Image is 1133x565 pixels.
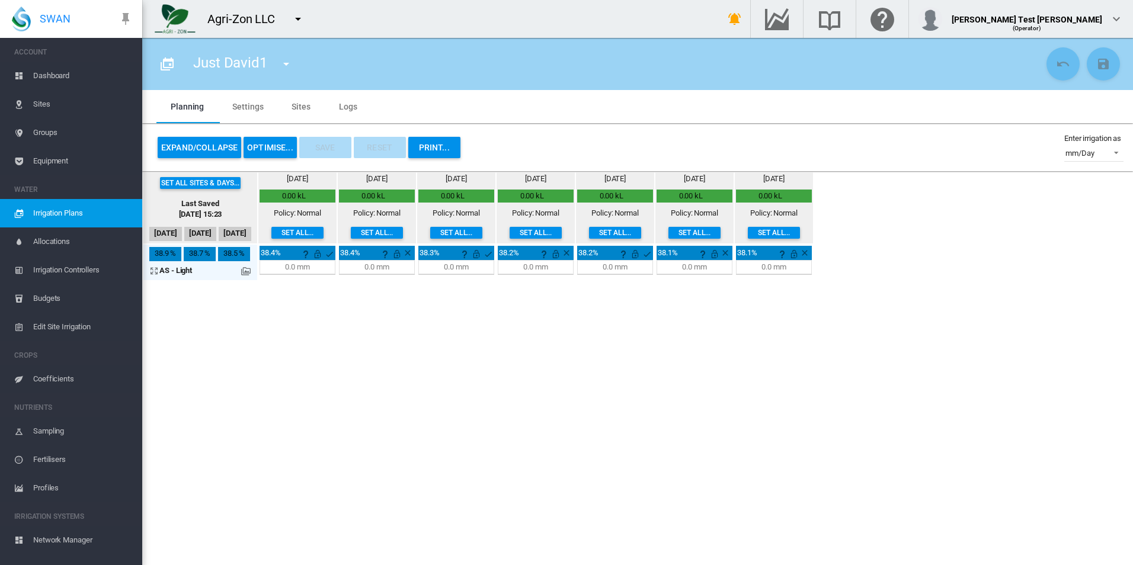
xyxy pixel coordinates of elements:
div: 0.0 mm [761,262,786,272]
div: Agri-Zon LLC [207,11,286,27]
div: Initial planned application 0.0 mm [261,248,287,258]
button: Click to go to full list of plans [155,52,179,76]
div: 0.00 kL [420,191,486,201]
div: [DATE] [366,174,388,184]
div: Initial planned application 0.0 mm [499,248,525,258]
md-icon: icon-help [616,247,630,261]
md-icon: This is normally a water-off day for this site [800,248,809,258]
md-icon: Click here for help [868,12,897,26]
button: Set all sites & days... [160,177,241,189]
md-icon: This is normally a water-on day for this site [640,247,654,261]
div: Initial planned application 0.0 mm [737,248,763,258]
md-icon: This is normally a water-off day for this site [721,248,730,258]
span: Network Manager [33,526,133,554]
md-icon: icon-chevron-down [1109,12,1124,26]
button: PRINT... [408,137,460,158]
div: Just David1 [183,47,312,81]
button: Save Changes [1087,47,1120,81]
span: Groups [33,118,133,147]
md-icon: icon-help [457,247,472,261]
md-icon: icon-calendar-multiple [160,57,174,71]
span: Dashboard [33,62,133,90]
md-icon: This irrigation is unlocked and so can be amended by the optimiser. Click here to lock it [469,247,484,261]
img: 7FicoSLW9yRjj7F2+0uvjPufP+ga39vogPu+G1+wvBtcm3fNv859aGr42DJ5pXiEAAAAAAAAAAAAAAAAAAAAAAAAAAAAAAAAA... [155,4,196,34]
span: Budgets [33,284,133,313]
button: Date: 1 Oct SMB Target: 23 ~ 38 % Volume: 0.00 kL 100% = 10.5 mm Irrigation Area: 5.520 Ha [378,247,390,259]
div: 0.0 mm [523,262,548,272]
div: Policy: Normal [353,208,401,219]
button: OPTIMISE... [244,137,297,158]
span: NUTRIENTS [14,398,133,417]
span: Profiles [33,474,133,502]
md-tab-item: Settings [218,90,277,123]
span: Sites [33,90,133,118]
button: Set all... [271,227,324,239]
md-tab-item: Planning [156,90,218,123]
md-label: Enter irrigation as [1064,134,1121,143]
span: Allocations [33,227,133,256]
span: Equipment [33,147,133,175]
div: 0.00 kL [578,191,645,201]
button: Date: 30 Sept SMB Target: 23 ~ 38 % Volume: 0.00 kL 100% = 10.5 mm Irrigation Area: 5.520 Ha [299,247,311,259]
button: Date: 4 Oct SMB Target: 23 ~ 38 % Volume: 0.00 kL 100% = 10.5 mm Irrigation Area: 5.520 Ha [616,247,628,259]
span: CROPS [14,346,133,365]
button: Cancel Changes [1046,47,1080,81]
div: [DATE] [684,174,705,184]
div: Mon, 29 Sept 2025 [218,247,250,261]
md-icon: This is normally a water-on day for this site [481,247,495,261]
button: Date: 3 Oct SMB Target: 23 ~ 38 % Volume: 0.00 kL 100% = 10.5 mm Irrigation Area: 5.520 Ha [537,247,549,259]
md-icon: This irrigation is unlocked and so can be amended by the optimiser. Click here to lock it [708,247,722,261]
div: Policy: Normal [433,208,480,219]
button: Set all... [589,227,641,239]
div: 0.0 mm [364,262,389,272]
div: 0.0 mm [285,262,309,272]
div: [DATE] [149,227,182,241]
div: [DATE] [525,174,546,184]
md-icon: icon-bell-ring [728,12,742,26]
div: 0.0 mm [603,262,627,272]
div: [DATE] 15:23 [179,209,222,220]
button: icon-bell-ring [723,7,747,31]
div: Policy: Normal [671,208,718,219]
button: Save [299,137,351,158]
div: mm/Day [1065,149,1094,158]
md-icon: This is normally a water-off day for this site [403,248,412,258]
div: 0.0 mm [444,262,468,272]
md-icon: This is normally a water-off day for this site [562,248,571,258]
md-icon: icon-help [378,247,392,261]
md-icon: This irrigation is unlocked and so can be amended by the optimiser. Click here to lock it [628,247,642,261]
div: Policy: Normal [750,208,798,219]
md-icon: This irrigation is unlocked and so can be amended by the optimiser. Click here to lock it [311,247,325,261]
button: Expand/Collapse [158,137,241,158]
div: 0.00 kL [499,191,565,201]
md-icon: icon-help [537,247,551,261]
md-icon: icon-content-save [1096,57,1110,71]
button: Set all... [668,227,721,239]
button: Date: 6 Oct SMB Target: 23 ~ 38 % Volume: 0.00 kL 100% = 10.5 mm Irrigation Area: 5.520 Ha [775,247,787,259]
span: AS - Light [159,266,192,275]
button: Date: 2 Oct SMB Target: 23 ~ 38 % Volume: 0.00 kL 100% = 10.5 mm Irrigation Area: 5.520 Ha [457,247,469,259]
div: Policy: Normal [591,208,639,219]
div: Initial planned application 0.0 mm [658,248,684,258]
span: Logs [339,102,357,111]
span: WATER [14,180,133,199]
md-tab-item: Sites [277,90,325,123]
span: IRRIGATION SYSTEMS [14,507,133,526]
div: [PERSON_NAME] Test [PERSON_NAME] [952,9,1102,21]
div: 0.00 kL [340,191,407,201]
div: Initial planned application 0.0 mm [420,248,446,258]
span: Coefficients [33,365,133,393]
span: Irrigation Controllers [33,256,133,284]
md-icon: icon-menu-down [291,12,305,26]
md-icon: icon-menu-down [279,57,293,71]
md-icon: This is normally a water-on day for this site [322,247,337,261]
md-icon: Search the knowledge base [815,12,844,26]
md-icon: icon-help [775,247,789,261]
span: Sampling [33,417,133,445]
div: [DATE] [763,174,785,184]
button: Set all... [748,227,800,239]
span: (Operator) [1013,25,1041,31]
span: ACCOUNT [14,43,133,62]
div: [DATE] [219,227,251,241]
md-icon: Go to the Data Hub [763,12,791,26]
